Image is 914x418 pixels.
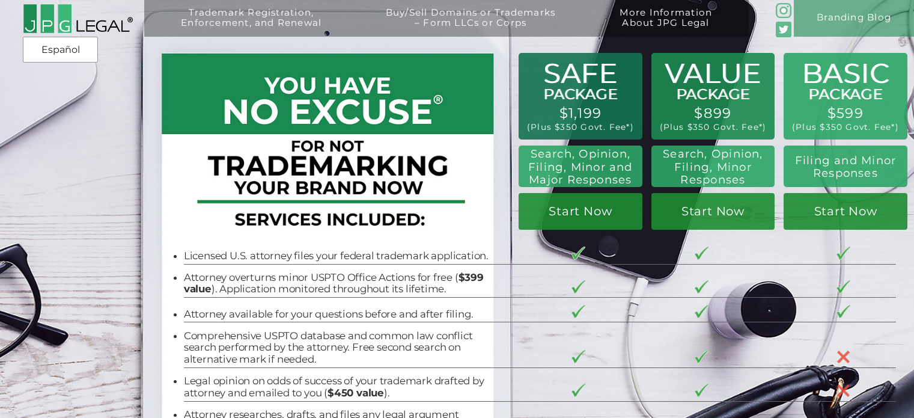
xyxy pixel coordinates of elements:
b: $399 value [184,271,484,295]
a: Buy/Sell Domains or Trademarks– Form LLCs or Corps [358,8,583,45]
img: X-30-3.png [836,350,850,364]
h2: Search, Opinion, Filing, Minor Responses [659,147,767,186]
img: Twitter_Social_Icon_Rounded_Square_Color-mid-green3-90.png [776,22,791,37]
li: Comprehensive USPTO database and common law conflict search performed by the attorney. Free secon... [184,330,492,366]
img: 2016-logo-black-letters-3-r.png [23,4,133,34]
a: Start Now [784,193,907,229]
img: checkmark-border-3.png [695,305,708,318]
li: Attorney available for your questions before and after filing. [184,309,492,321]
img: checkmark-border-3.png [571,350,585,363]
img: checkmark-border-3.png [571,384,585,397]
img: X-30-3.png [836,384,850,398]
img: glyph-logo_May2016-green3-90.png [776,3,791,18]
img: checkmark-border-3.png [695,280,708,294]
img: checkmark-border-3.png [571,247,585,260]
img: checkmark-border-3.png [571,280,585,294]
b: $450 value [328,387,384,399]
li: Licensed U.S. attorney files your federal trademark application. [184,250,492,262]
a: Start Now [651,193,775,229]
li: Legal opinion on odds of success of your trademark drafted by attorney and emailed to you ( ). [184,375,492,399]
img: checkmark-border-3.png [695,247,708,260]
h2: Filing and Minor Responses [791,154,900,180]
img: checkmark-border-3.png [836,305,850,318]
a: Español [26,39,94,61]
li: Attorney overturns minor USPTO Office Actions for free ( ). Application monitored throughout its ... [184,272,492,296]
h2: Search, Opinion, Filing, Minor and Major Responses [524,147,636,186]
a: More InformationAbout JPG Legal [592,8,740,45]
img: checkmark-border-3.png [571,305,585,318]
img: checkmark-border-3.png [695,350,708,363]
img: checkmark-border-3.png [836,247,850,260]
a: Start Now [519,193,642,229]
img: checkmark-border-3.png [695,384,708,397]
a: Trademark Registration,Enforcement, and Renewal [154,8,349,45]
img: checkmark-border-3.png [836,280,850,294]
